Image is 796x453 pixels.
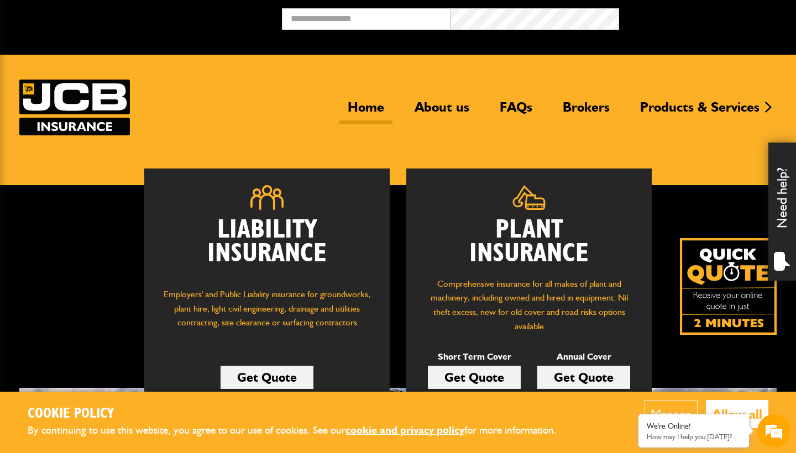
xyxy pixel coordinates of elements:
[680,238,777,335] img: Quick Quote
[406,99,478,124] a: About us
[537,366,630,389] a: Get Quote
[423,218,635,266] h2: Plant Insurance
[345,424,464,436] a: cookie and privacy policy
[768,143,796,281] div: Need help?
[680,238,777,335] a: Get your insurance quote isn just 2-minutes
[491,99,541,124] a: FAQs
[537,350,630,364] p: Annual Cover
[221,366,313,389] a: Get Quote
[645,400,698,428] button: Manage
[706,400,768,428] button: Allow all
[19,80,130,135] img: JCB Insurance Services logo
[339,99,392,124] a: Home
[554,99,618,124] a: Brokers
[28,422,575,439] p: By continuing to use this website, you agree to our use of cookies. See our for more information.
[161,218,373,277] h2: Liability Insurance
[428,366,521,389] a: Get Quote
[19,80,130,135] a: JCB Insurance Services
[647,422,741,431] div: We're Online!
[428,350,521,364] p: Short Term Cover
[423,277,635,333] p: Comprehensive insurance for all makes of plant and machinery, including owned and hired in equipm...
[647,433,741,441] p: How may I help you today?
[161,287,373,340] p: Employers' and Public Liability insurance for groundworks, plant hire, light civil engineering, d...
[632,99,768,124] a: Products & Services
[28,405,575,423] h2: Cookie Policy
[619,8,788,25] button: Broker Login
